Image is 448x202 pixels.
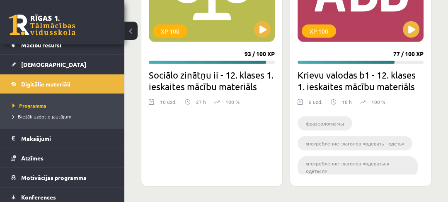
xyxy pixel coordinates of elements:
[12,102,46,109] span: Programma
[11,168,114,187] a: Motivācijas programma
[11,148,114,168] a: Atzīmes
[21,174,87,181] span: Motivācijas programma
[298,69,424,92] h2: Krievu valodas b1 - 12. klases 1. ieskaites mācību materiāls
[21,80,70,88] span: Digitālie materiāli
[21,154,44,162] span: Atzīmes
[21,41,61,49] span: Mācību resursi
[21,61,86,68] span: [DEMOGRAPHIC_DATA]
[12,113,116,120] a: Biežāk uzdotie jautājumi
[225,98,240,106] p: 100 %
[11,74,114,94] a: Digitālie materiāli
[149,69,275,92] h2: Sociālo zinātņu ii - 12. klases 1. ieskaites mācību materiāls
[298,116,352,131] li: фразеологизмы
[298,136,412,150] li: употребление глаголов «одевать - одеть»
[21,129,114,148] legend: Maksājumi
[11,129,114,148] a: Maksājumi
[196,98,206,106] p: 27 h
[21,193,56,201] span: Konferences
[153,25,187,38] div: XP 100
[9,15,75,35] a: Rīgas 1. Tālmācības vidusskola
[309,98,322,111] div: 6 uzd.
[11,35,114,54] a: Mācību resursi
[298,156,418,178] li: употребление глаголов «одеваться - одеться»
[371,98,385,106] p: 100 %
[12,113,73,120] span: Biežāk uzdotie jautājumi
[342,98,352,106] p: 18 h
[302,25,336,38] div: XP 100
[160,98,177,111] div: 10 uzd.
[11,55,114,74] a: [DEMOGRAPHIC_DATA]
[12,102,116,109] a: Programma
